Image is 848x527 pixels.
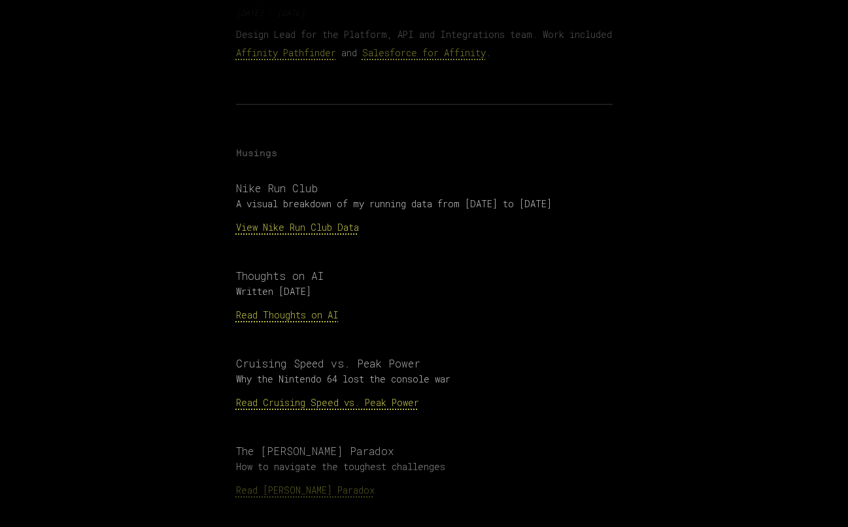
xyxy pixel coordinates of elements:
[236,197,613,211] p: A visual breakdown of my running data from [DATE] to [DATE]
[236,25,613,62] p: Design Lead for the Platform, API and Integrations team. Work included and .
[236,356,613,371] h3: Cruising Speed vs. Peak Power
[362,46,486,59] a: Salesforce for Affinity
[236,268,613,284] h3: Thoughts on AI
[236,285,613,298] p: Written [DATE]
[236,146,613,160] h2: Musings
[236,180,613,196] h3: Nike Run Club
[236,46,336,59] a: Affinity Pathfinder
[236,373,613,386] p: Why the Nintendo 64 lost the console war
[236,309,339,321] a: Read Thoughts on AI
[236,484,375,496] a: Read [PERSON_NAME] Paradox
[236,443,613,459] h3: The [PERSON_NAME] Paradox
[236,396,419,409] a: Read Cruising Speed vs. Peak Power
[236,460,613,473] p: How to navigate the toughest challenges
[236,7,613,18] p: [DATE] - [DATE]
[236,221,359,233] a: View Nike Run Club Data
